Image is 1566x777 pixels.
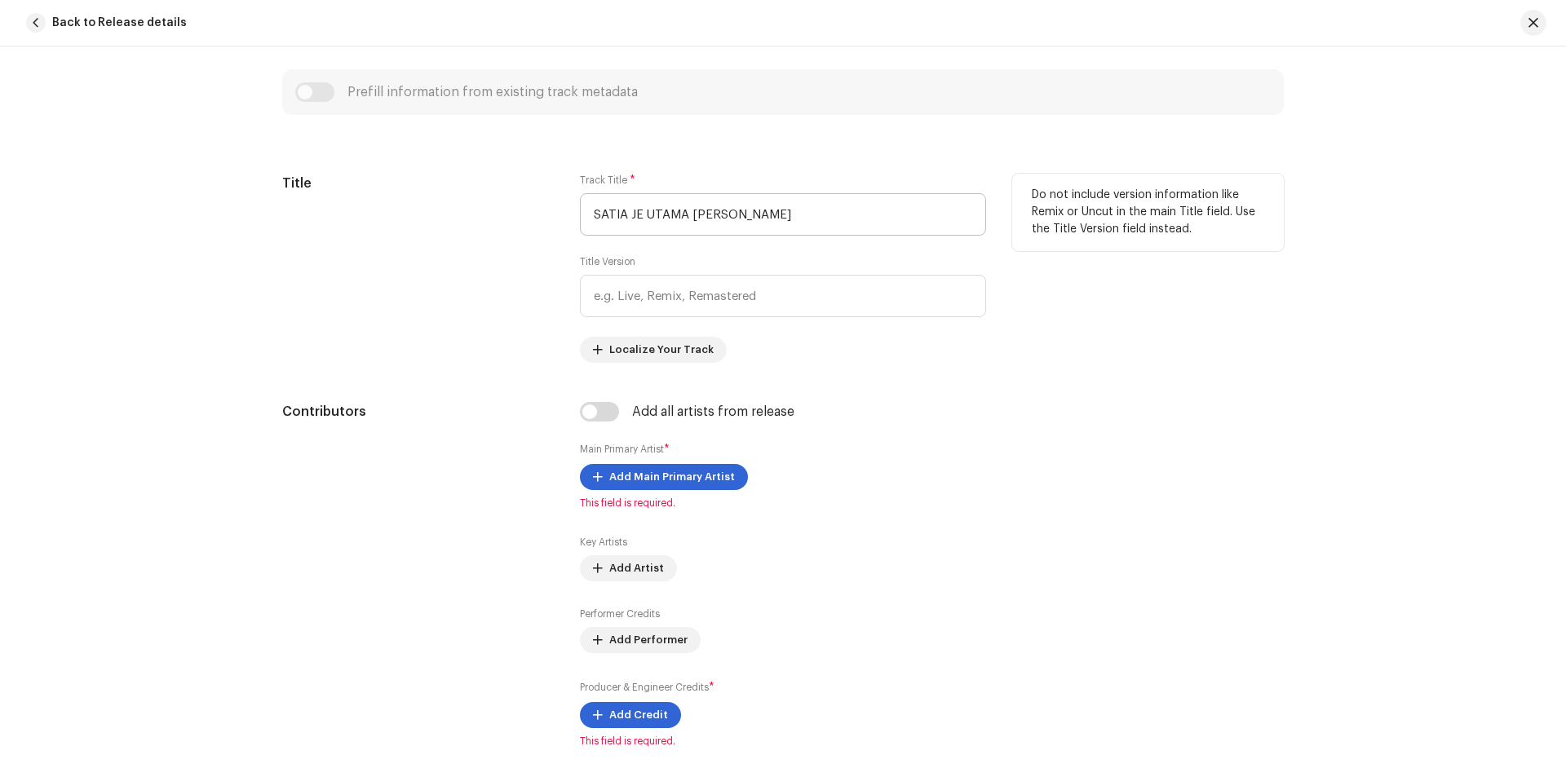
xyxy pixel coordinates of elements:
small: Main Primary Artist [580,444,664,454]
label: Key Artists [580,536,627,549]
h5: Contributors [282,402,554,422]
label: Performer Credits [580,607,660,620]
span: This field is required. [580,497,986,510]
button: Add Credit [580,702,681,728]
span: Add Artist [609,552,664,585]
div: Add all artists from release [632,405,794,418]
span: Add Credit [609,699,668,731]
p: Do not include version information like Remix or Uncut in the main Title field. Use the Title Ver... [1032,187,1264,238]
button: Localize Your Track [580,337,727,363]
span: Add Performer [609,624,688,656]
label: Title Version [580,255,635,268]
label: Track Title [580,174,635,187]
input: e.g. Live, Remix, Remastered [580,275,986,317]
button: Add Main Primary Artist [580,464,748,490]
small: Producer & Engineer Credits [580,682,709,692]
input: Enter the name of the track [580,193,986,236]
span: This field is required. [580,735,986,748]
button: Add Performer [580,627,701,653]
h5: Title [282,174,554,193]
span: Add Main Primary Artist [609,461,735,493]
button: Add Artist [580,555,677,581]
span: Localize Your Track [609,333,714,366]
